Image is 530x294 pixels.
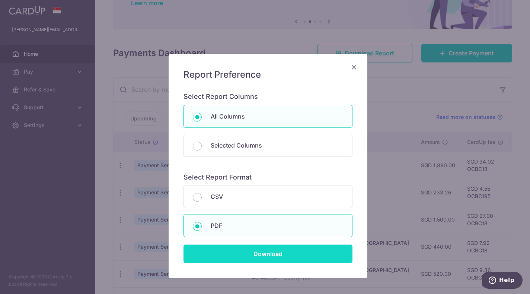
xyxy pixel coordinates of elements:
p: Selected Columns [211,141,343,150]
p: CSV [211,192,343,201]
button: Close [349,63,358,72]
h5: Report Preference [183,69,352,81]
p: PDF [211,221,343,230]
iframe: Opens a widget where you can find more information [482,272,523,290]
p: All Columns [211,112,343,121]
h6: Select Report Columns [183,93,352,101]
input: Download [183,245,352,263]
h6: Select Report Format [183,173,352,182]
